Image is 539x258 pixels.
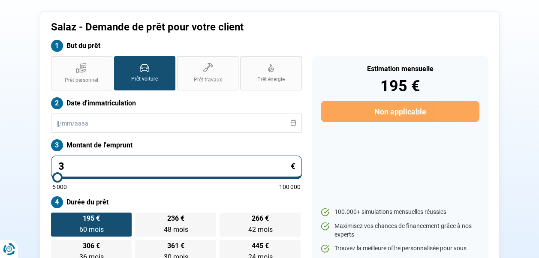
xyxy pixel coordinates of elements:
input: jj/mm/aaaa [51,114,302,133]
span: 195 € [83,215,100,222]
span: 236 € [167,215,184,222]
span: 5 000 [52,184,67,190]
span: Prêt voiture [131,75,158,83]
div: Estimation mensuelle [321,66,479,72]
span: 42 mois [248,225,272,234]
span: 266 € [252,215,269,222]
span: 361 € [167,243,184,249]
label: Date d'immatriculation [51,97,302,109]
label: Montant de l'emprunt [51,139,302,151]
div: 195 € [321,78,479,94]
label: Durée du prêt [51,196,302,208]
span: Prêt travaux [194,76,222,84]
li: 100.000+ simulations mensuelles réussies [321,208,479,216]
span: Prêt personnel [65,77,98,84]
li: Trouvez la meilleure offre personnalisée pour vous [321,244,479,253]
span: 48 mois [163,225,188,234]
button: Non applicable [321,101,479,122]
span: 100 000 [279,184,301,190]
span: 60 mois [79,225,103,234]
span: 306 € [83,243,100,249]
span: Prêt énergie [257,76,285,83]
label: But du prêt [51,40,302,52]
span: € [291,162,295,170]
span: 445 € [252,243,269,249]
li: Maximisez vos chances de financement grâce à nos experts [321,222,479,239]
h1: Salaz - Demande de prêt pour votre client [51,21,376,33]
